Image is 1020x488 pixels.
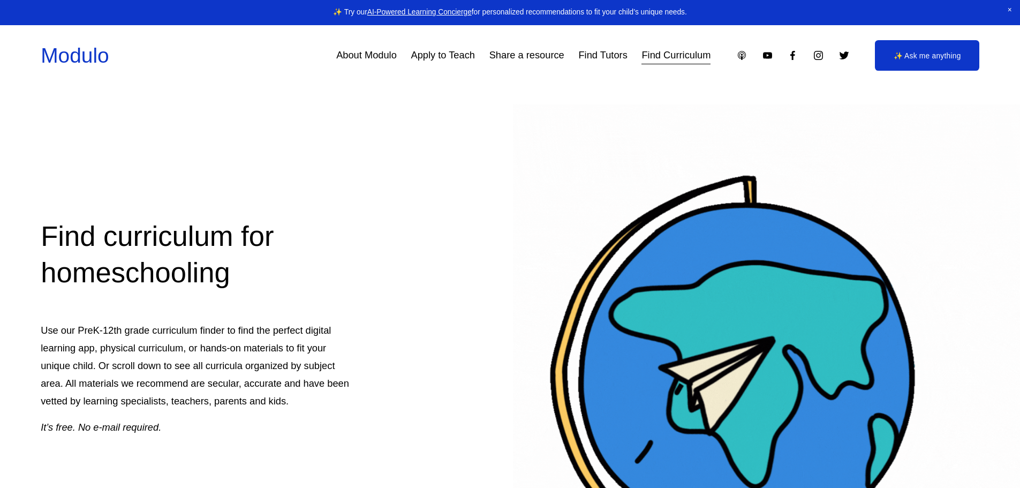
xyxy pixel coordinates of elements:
[813,50,824,61] a: Instagram
[41,44,109,67] a: Modulo
[41,218,350,292] h2: Find curriculum for homeschooling
[411,46,475,65] a: Apply to Teach
[787,50,798,61] a: Facebook
[41,322,350,410] p: Use our PreK-12th grade curriculum finder to find the perfect digital learning app, physical curr...
[41,422,161,433] em: It’s free. No e-mail required.
[838,50,850,61] a: Twitter
[578,46,627,65] a: Find Tutors
[736,50,747,61] a: Apple Podcasts
[641,46,711,65] a: Find Curriculum
[367,8,472,16] a: AI-Powered Learning Concierge
[762,50,773,61] a: YouTube
[489,46,564,65] a: Share a resource
[875,40,979,71] a: ✨ Ask me anything
[336,46,397,65] a: About Modulo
